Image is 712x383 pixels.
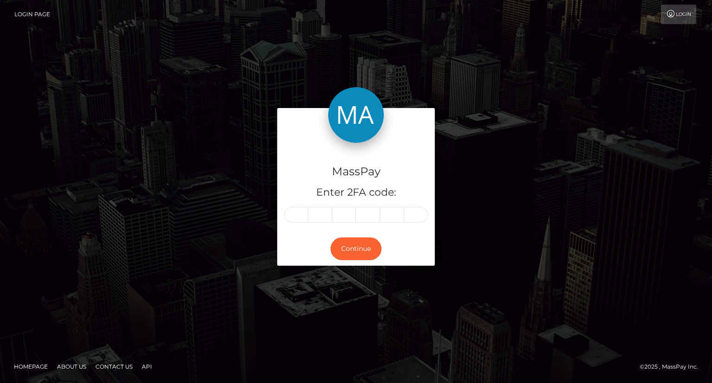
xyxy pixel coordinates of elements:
h4: MassPay [284,164,428,180]
h5: Enter 2FA code: [284,185,428,200]
a: About Us [53,359,90,374]
a: Homepage [10,359,51,374]
div: © 2025 , MassPay Inc. [640,362,705,372]
button: Continue [331,237,381,260]
a: Login Page [14,5,50,24]
a: Login [661,5,696,24]
a: API [138,359,156,374]
img: MassPay [328,87,384,143]
a: Contact Us [92,359,136,374]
